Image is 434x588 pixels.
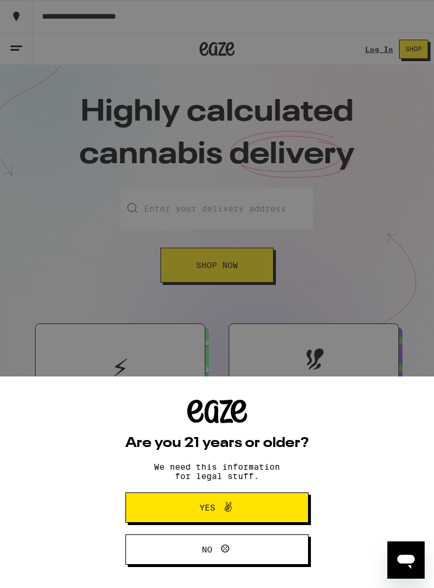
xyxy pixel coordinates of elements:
iframe: Button to launch messaging window [387,541,425,579]
h2: Are you 21 years or older? [125,436,309,450]
button: Yes [125,492,309,523]
span: Yes [199,504,215,512]
button: No [125,534,309,565]
p: We need this information for legal stuff. [144,462,290,481]
span: No [202,545,212,554]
